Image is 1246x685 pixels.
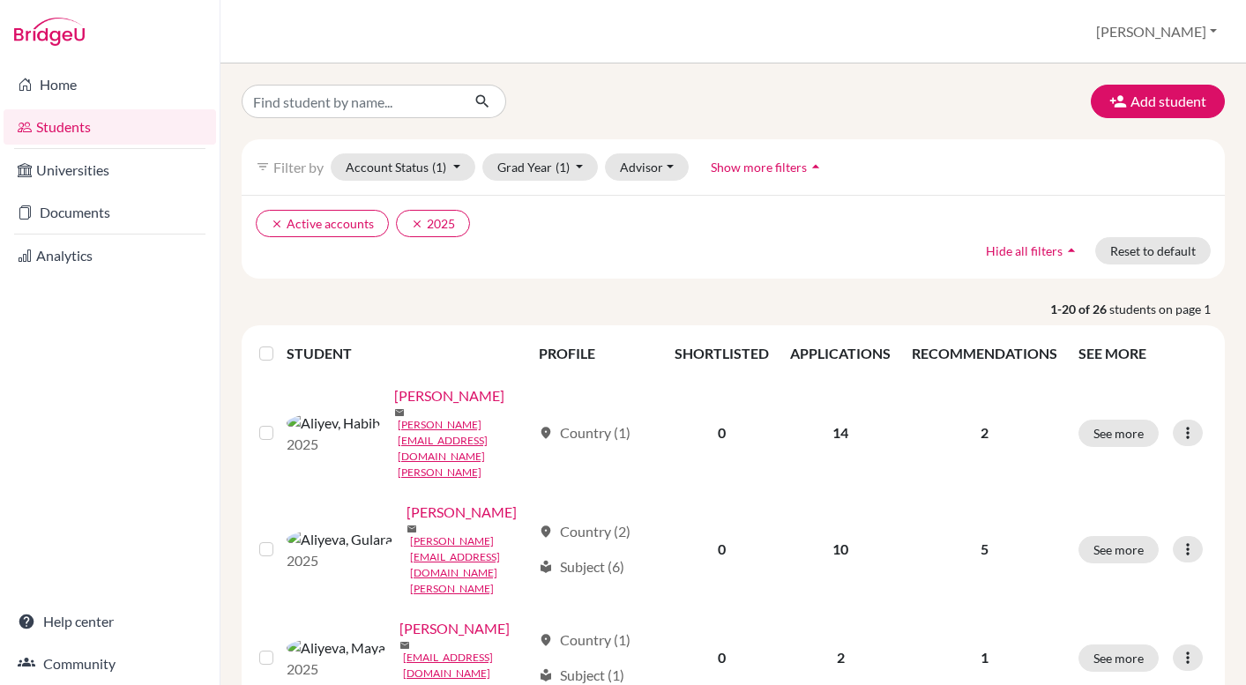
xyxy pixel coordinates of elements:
span: mail [407,524,417,534]
div: Subject (6) [539,556,624,577]
a: Documents [4,195,216,230]
i: arrow_drop_up [807,158,824,175]
a: Students [4,109,216,145]
span: location_on [539,426,553,440]
i: clear [271,218,283,230]
a: [PERSON_NAME] [407,502,517,523]
img: Aliyeva, Maya [287,637,385,659]
span: location_on [539,633,553,647]
p: 2025 [287,550,392,571]
span: local_library [539,560,553,574]
span: local_library [539,668,553,682]
a: Community [4,646,216,681]
a: Universities [4,153,216,188]
span: Show more filters [711,160,807,175]
button: Add student [1091,85,1225,118]
div: Country (1) [539,422,630,443]
a: [PERSON_NAME] [399,618,510,639]
span: (1) [432,160,446,175]
button: clearActive accounts [256,210,389,237]
span: (1) [556,160,570,175]
button: clear2025 [396,210,470,237]
i: filter_list [256,160,270,174]
img: Aliyeva, Gulara [287,529,392,550]
span: Filter by [273,159,324,175]
button: See more [1078,536,1159,563]
button: See more [1078,644,1159,672]
a: [PERSON_NAME][EMAIL_ADDRESS][DOMAIN_NAME][PERSON_NAME] [410,533,531,597]
i: clear [411,218,423,230]
input: Find student by name... [242,85,460,118]
button: Advisor [605,153,689,181]
button: [PERSON_NAME] [1088,15,1225,48]
a: Home [4,67,216,102]
button: Hide all filtersarrow_drop_up [971,237,1095,264]
p: 2025 [287,659,385,680]
button: Grad Year(1) [482,153,599,181]
span: students on page 1 [1109,300,1225,318]
a: [PERSON_NAME] [394,385,504,406]
th: SHORTLISTED [664,332,780,375]
span: mail [394,407,405,418]
img: Aliyev, Habib [287,413,380,434]
td: 10 [780,491,901,607]
span: mail [399,640,410,651]
p: 2 [912,422,1057,443]
th: PROFILE [528,332,665,375]
button: Show more filtersarrow_drop_up [696,153,839,181]
td: 0 [664,375,780,491]
a: Help center [4,604,216,639]
div: Country (1) [539,629,630,651]
th: STUDENT [287,332,528,375]
button: Reset to default [1095,237,1211,264]
p: 5 [912,539,1057,560]
img: Bridge-U [14,18,85,46]
th: RECOMMENDATIONS [901,332,1068,375]
p: 2025 [287,434,380,455]
a: Analytics [4,238,216,273]
td: 0 [664,491,780,607]
th: APPLICATIONS [780,332,901,375]
button: See more [1078,420,1159,447]
div: Country (2) [539,521,630,542]
span: Hide all filters [986,243,1063,258]
th: SEE MORE [1068,332,1218,375]
strong: 1-20 of 26 [1050,300,1109,318]
span: location_on [539,525,553,539]
a: [PERSON_NAME][EMAIL_ADDRESS][DOMAIN_NAME][PERSON_NAME] [398,417,531,480]
p: 1 [912,647,1057,668]
button: Account Status(1) [331,153,475,181]
i: arrow_drop_up [1063,242,1080,259]
td: 14 [780,375,901,491]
